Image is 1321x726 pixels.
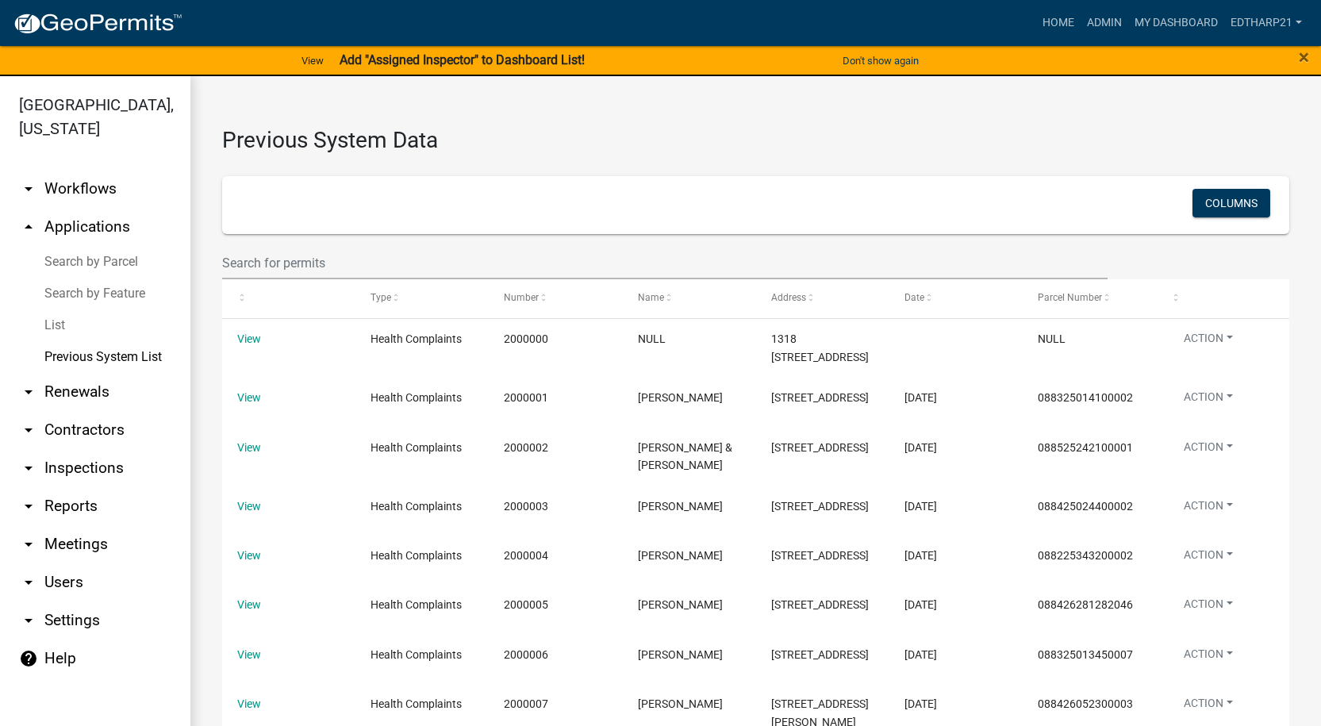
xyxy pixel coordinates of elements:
a: View [295,48,330,74]
button: Columns [1192,189,1270,217]
a: View [237,391,261,404]
span: Henry Kenoyer [638,549,723,562]
i: arrow_drop_down [19,421,38,440]
datatable-header-cell: Type [355,279,489,317]
strong: Add "Assigned Inspector" to Dashboard List! [340,52,585,67]
datatable-header-cell: Address [756,279,889,317]
span: Date [904,292,924,303]
span: 2000001 [504,391,548,404]
span: Name [638,292,664,303]
span: 6/22/2000 [904,648,937,661]
a: View [237,500,261,513]
a: Home [1036,8,1081,38]
button: Action [1171,389,1246,412]
i: arrow_drop_down [19,382,38,401]
span: Health Complaints [371,391,462,404]
span: 5/9/2000 [904,598,937,611]
span: 1318 198th St Boone Ia 50036 [771,332,869,363]
span: NULL [638,332,666,345]
button: Close [1299,48,1309,67]
a: EdTharp21 [1224,8,1308,38]
datatable-header-cell: Number [489,279,622,317]
i: arrow_drop_down [19,459,38,478]
span: NULL [1038,332,1066,345]
span: Health Complaints [371,332,462,345]
span: 088426281282046 [1038,598,1133,611]
span: 2000007 [504,697,548,710]
i: arrow_drop_down [19,497,38,516]
span: 2115 340th St Madrid IA 50156 [771,549,869,562]
span: Health Complaints [371,648,462,661]
datatable-header-cell: Name [622,279,755,317]
button: Action [1171,596,1246,619]
span: 2340 130th St Story City IA 50248 [771,441,869,454]
span: 2000004 [504,549,548,562]
span: Address [771,292,806,303]
span: 2000000 [504,332,548,345]
span: 088225343200002 [1038,549,1133,562]
a: View [237,697,261,710]
i: arrow_drop_down [19,611,38,630]
span: Number [504,292,539,303]
span: Type [371,292,391,303]
span: 705 Story St Boone IA 50036 [771,598,869,611]
span: 1294 XE Pl Boone IA 50036 [771,648,869,661]
span: × [1299,46,1309,68]
button: Action [1171,646,1246,669]
a: View [237,549,261,562]
span: 088325014100002 [1038,391,1133,404]
span: Kevin Anderson [638,697,723,710]
i: arrow_drop_down [19,179,38,198]
span: Randy Thompson [638,500,723,513]
i: help [19,649,38,668]
span: Health Complaints [371,441,462,454]
span: Health Complaints [371,500,462,513]
span: Health Complaints [371,549,462,562]
span: 2000006 [504,648,548,661]
span: John Murphy [638,648,723,661]
span: 2000003 [504,500,548,513]
span: 2000002 [504,441,548,454]
span: 2000005 [504,598,548,611]
span: 5/1/2000 [904,549,937,562]
datatable-header-cell: Date [889,279,1023,317]
span: Parcel Number [1038,292,1102,303]
button: Action [1171,547,1246,570]
i: arrow_drop_down [19,573,38,592]
span: 1249 Y Ave Ames IA 50010 [771,391,869,404]
datatable-header-cell: Parcel Number [1023,279,1156,317]
span: Rob Norris [638,598,723,611]
a: My Dashboard [1128,8,1224,38]
span: 3/6/2000 [904,391,937,404]
i: arrow_drop_up [19,217,38,236]
button: Action [1171,497,1246,520]
span: 088525242100001 [1038,441,1133,454]
a: View [237,598,261,611]
button: Action [1171,330,1246,353]
a: View [237,648,261,661]
span: Health Complaints [371,598,462,611]
span: 4/11/2000 [904,500,937,513]
input: Search for permits [222,247,1108,279]
button: Don't show again [836,48,925,74]
a: View [237,441,261,454]
button: Action [1171,439,1246,462]
i: arrow_drop_down [19,535,38,554]
span: Ruth Alleman [638,391,723,404]
span: 2291 170th St Boone IA 50036 [771,500,869,513]
button: Action [1171,695,1246,718]
span: Jeff & Tim Wirth [638,441,732,472]
span: 4/6/2000 [904,441,937,454]
a: Admin [1081,8,1128,38]
h3: Previous System Data [222,108,1289,157]
span: 9/21/2000 [904,697,937,710]
span: 088426052300003 [1038,697,1133,710]
span: 088425024400002 [1038,500,1133,513]
a: View [237,332,261,345]
span: 088325013450007 [1038,648,1133,661]
span: Health Complaints [371,697,462,710]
